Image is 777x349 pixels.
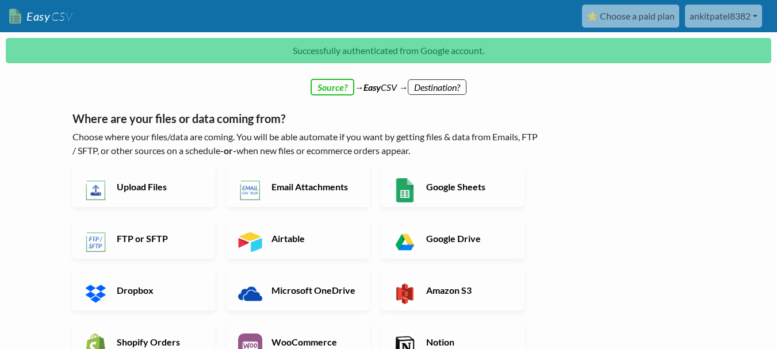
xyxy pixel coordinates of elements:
a: Microsoft OneDrive [227,270,370,310]
h5: Where are your files or data coming from? [72,112,541,125]
a: Google Drive [381,218,525,259]
h6: Airtable [269,233,359,244]
h6: FTP or SFTP [114,233,204,244]
a: Airtable [227,218,370,259]
img: Dropbox App & API [84,282,108,306]
a: Dropbox [72,270,216,310]
h6: Amazon S3 [423,285,514,296]
img: Amazon S3 App & API [393,282,417,306]
h6: Google Drive [423,233,514,244]
h6: Notion [423,336,514,347]
a: Google Sheets [381,167,525,207]
img: Google Sheets App & API [393,178,417,202]
a: Email Attachments [227,167,370,207]
a: EasyCSV [9,5,72,28]
img: Upload Files App & API [84,178,108,202]
h6: Dropbox [114,285,204,296]
b: -or- [220,145,236,156]
a: ⭐ Choose a paid plan [582,5,679,28]
img: Microsoft OneDrive App & API [238,282,262,306]
h6: WooCommerce [269,336,359,347]
h6: Google Sheets [423,181,514,192]
p: Choose where your files/data are coming. You will be able automate if you want by getting files &... [72,130,541,158]
img: FTP or SFTP App & API [84,230,108,254]
img: Google Drive App & API [393,230,417,254]
img: Airtable App & API [238,230,262,254]
h6: Email Attachments [269,181,359,192]
img: Email New CSV or XLSX File App & API [238,178,262,202]
a: FTP or SFTP [72,218,216,259]
a: Amazon S3 [381,270,525,310]
div: → CSV → [61,69,717,94]
h6: Shopify Orders [114,336,204,347]
a: ankitpatel8382 [685,5,762,28]
a: Upload Files [72,167,216,207]
h6: Upload Files [114,181,204,192]
p: Successfully authenticated from Google account. [6,38,771,63]
h6: Microsoft OneDrive [269,285,359,296]
span: CSV [50,9,72,24]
